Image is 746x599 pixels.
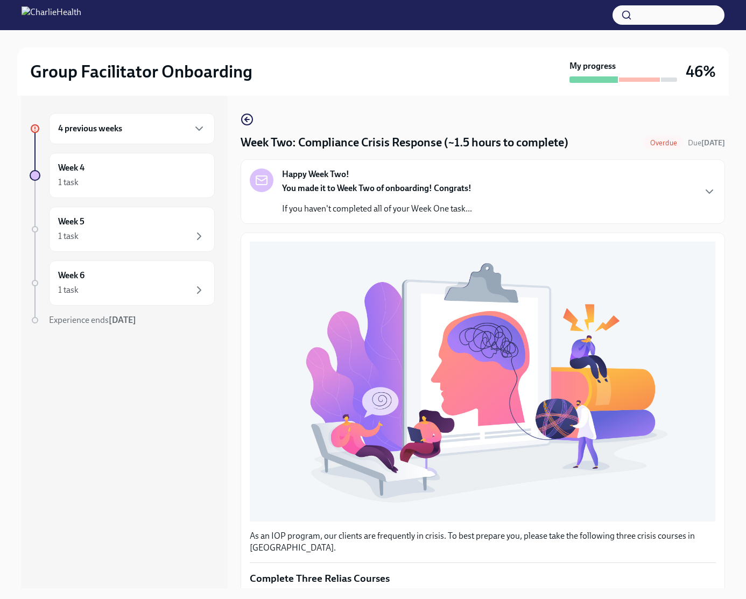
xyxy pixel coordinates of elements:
[109,315,136,325] strong: [DATE]
[30,153,215,198] a: Week 41 task
[58,230,79,242] div: 1 task
[250,242,716,522] button: Zoom image
[282,183,471,193] strong: You made it to Week Two of onboarding! Congrats!
[49,315,136,325] span: Experience ends
[30,260,215,306] a: Week 61 task
[688,138,725,148] span: September 22nd, 2025 09:00
[282,203,472,215] p: If you haven't completed all of your Week One task...
[58,270,85,281] h6: Week 6
[701,138,725,147] strong: [DATE]
[58,123,122,135] h6: 4 previous weeks
[58,216,85,228] h6: Week 5
[30,61,252,82] h2: Group Facilitator Onboarding
[58,177,79,188] div: 1 task
[58,284,79,296] div: 1 task
[58,162,85,174] h6: Week 4
[686,62,716,81] h3: 46%
[250,530,716,554] p: As an IOP program, our clients are frequently in crisis. To best prepare you, please take the fol...
[241,135,568,151] h4: Week Two: Compliance Crisis Response (~1.5 hours to complete)
[569,60,616,72] strong: My progress
[49,113,215,144] div: 4 previous weeks
[644,139,684,147] span: Overdue
[22,6,81,24] img: CharlieHealth
[30,207,215,252] a: Week 51 task
[282,168,349,180] strong: Happy Week Two!
[250,572,716,586] p: Complete Three Relias Courses
[688,138,725,147] span: Due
